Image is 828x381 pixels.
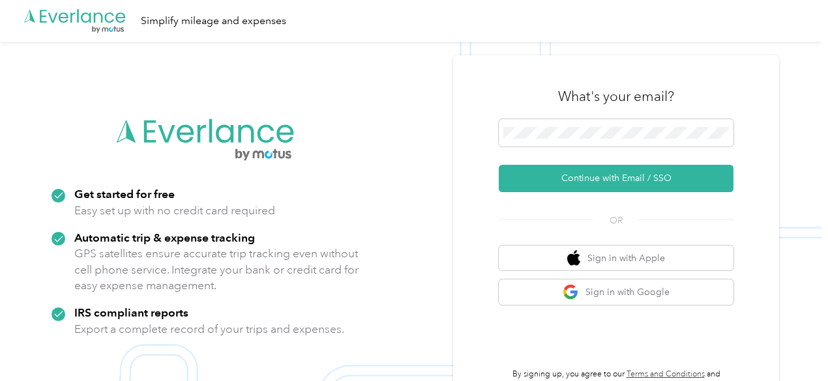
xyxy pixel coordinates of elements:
[74,321,344,337] p: Export a complete record of your trips and expenses.
[74,187,175,201] strong: Get started for free
[499,279,733,305] button: google logoSign in with Google
[558,87,674,106] h3: What's your email?
[74,305,188,319] strong: IRS compliant reports
[74,231,255,244] strong: Automatic trip & expense tracking
[499,246,733,271] button: apple logoSign in with Apple
[141,13,286,29] div: Simplify mileage and expenses
[563,284,579,300] img: google logo
[74,203,275,219] p: Easy set up with no credit card required
[627,369,705,379] a: Terms and Conditions
[74,246,359,294] p: GPS satellites ensure accurate trip tracking even without cell phone service. Integrate your bank...
[499,165,733,192] button: Continue with Email / SSO
[567,250,580,266] img: apple logo
[593,214,639,227] span: OR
